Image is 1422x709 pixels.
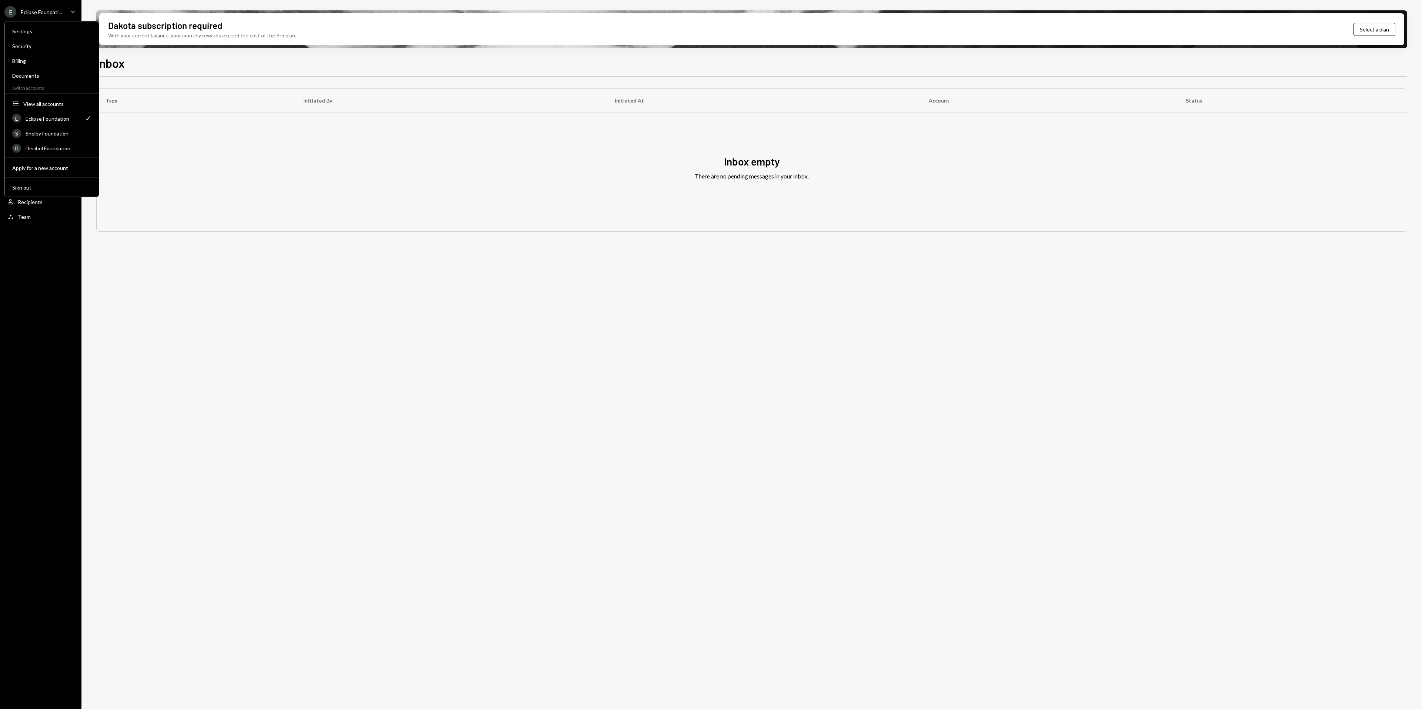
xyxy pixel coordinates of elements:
[294,89,606,113] th: Initiated By
[97,89,294,113] th: Type
[12,144,21,153] div: D
[8,97,96,111] button: View all accounts
[5,84,99,91] div: Switch accounts
[4,210,77,223] a: Team
[8,54,96,67] a: Billing
[12,58,91,64] div: Billing
[26,145,91,151] div: Decibel Foundation
[4,6,16,18] div: E
[21,9,62,15] div: Eclipse Foundati...
[12,184,91,190] div: Sign out
[4,195,77,208] a: Recipients
[8,24,96,38] a: Settings
[8,39,96,53] a: Security
[96,56,125,70] h1: Inbox
[1353,23,1395,36] button: Select a plan
[12,28,91,34] div: Settings
[108,31,296,39] div: With your current balance, your monthly rewards exceed the cost of the Pro plan.
[12,114,21,123] div: E
[8,181,96,194] button: Sign out
[8,127,96,140] a: SShelby Foundation
[695,172,809,181] div: There are no pending messages in your inbox.
[23,100,91,107] div: View all accounts
[12,164,91,171] div: Apply for a new account
[8,141,96,155] a: DDecibel Foundation
[18,199,43,205] div: Recipients
[12,73,91,79] div: Documents
[8,161,96,175] button: Apply for a new account
[26,115,80,121] div: Eclipse Foundation
[12,129,21,138] div: S
[606,89,920,113] th: Initiated At
[108,19,222,31] div: Dakota subscription required
[920,89,1177,113] th: Account
[26,130,91,137] div: Shelby Foundation
[1177,89,1407,113] th: Status
[724,154,780,169] div: Inbox empty
[18,214,31,220] div: Team
[8,69,96,82] a: Documents
[12,43,91,49] div: Security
